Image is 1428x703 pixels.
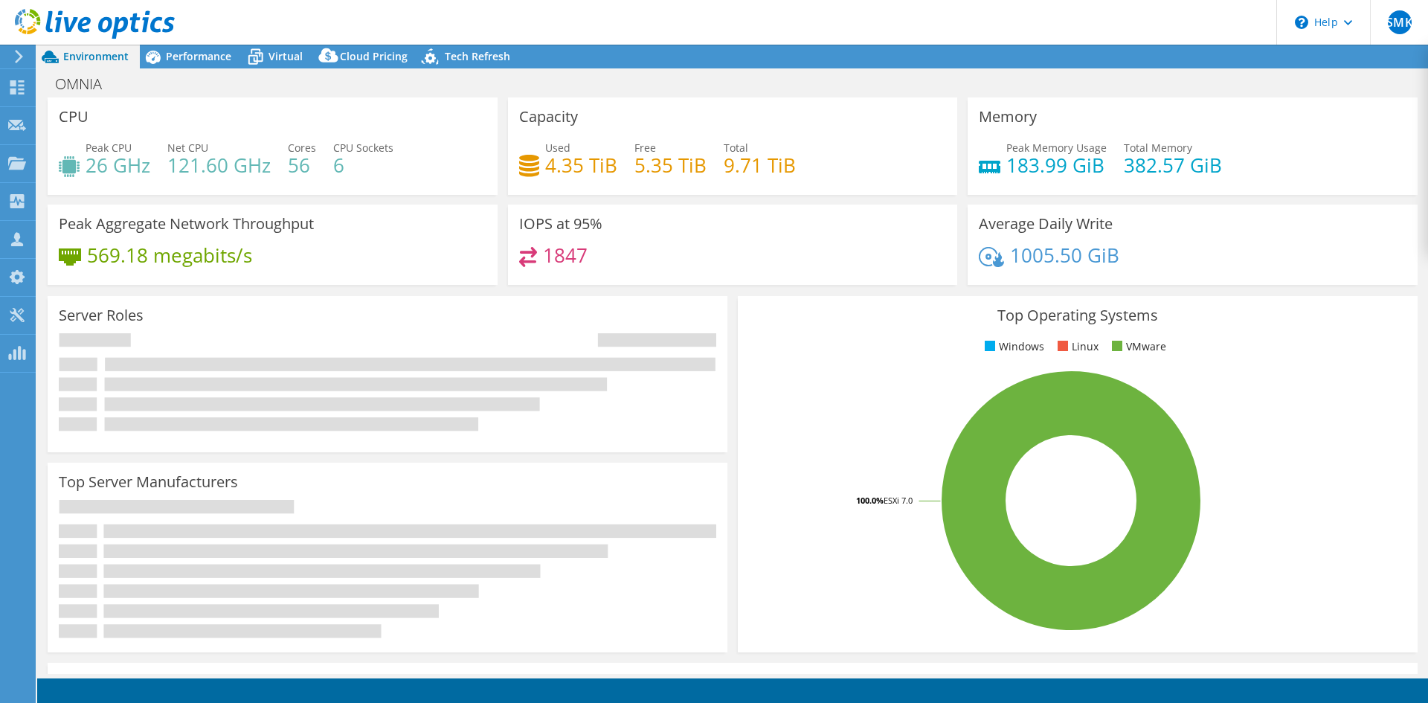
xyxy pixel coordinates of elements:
h3: IOPS at 95% [519,216,602,232]
span: Free [634,141,656,155]
span: SMK [1388,10,1412,34]
span: Used [545,141,570,155]
h4: 1847 [543,247,588,263]
h3: Top Operating Systems [749,307,1406,324]
span: Cloud Pricing [340,49,408,63]
h4: 26 GHz [86,157,150,173]
svg: \n [1295,16,1308,29]
span: Cores [288,141,316,155]
h4: 9.71 TiB [724,157,796,173]
span: Performance [166,49,231,63]
h4: 6 [333,157,393,173]
li: Linux [1054,338,1099,355]
tspan: 100.0% [856,495,884,506]
h1: OMNIA [48,76,125,92]
h4: 569.18 megabits/s [87,247,252,263]
span: Net CPU [167,141,208,155]
span: Total [724,141,748,155]
h4: 1005.50 GiB [1010,247,1119,263]
h3: Memory [979,109,1037,125]
li: Windows [981,338,1044,355]
h4: 183.99 GiB [1006,157,1107,173]
h3: Capacity [519,109,578,125]
h3: Server Roles [59,307,144,324]
h3: Peak Aggregate Network Throughput [59,216,314,232]
h3: Top Server Manufacturers [59,474,238,490]
span: CPU Sockets [333,141,393,155]
span: Virtual [268,49,303,63]
li: VMware [1108,338,1166,355]
span: Tech Refresh [445,49,510,63]
h4: 121.60 GHz [167,157,271,173]
tspan: ESXi 7.0 [884,495,913,506]
h4: 382.57 GiB [1124,157,1222,173]
span: Peak Memory Usage [1006,141,1107,155]
span: Peak CPU [86,141,132,155]
h4: 5.35 TiB [634,157,707,173]
h3: Average Daily Write [979,216,1113,232]
h4: 56 [288,157,316,173]
span: Environment [63,49,129,63]
span: Total Memory [1124,141,1192,155]
h4: 4.35 TiB [545,157,617,173]
h3: CPU [59,109,89,125]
